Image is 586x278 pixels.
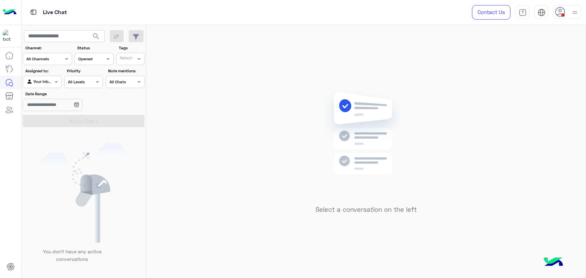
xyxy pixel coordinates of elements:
img: hulul-logo.png [541,251,565,275]
h5: Select a conversation on the left [315,206,417,214]
button: Apply Filters [23,115,145,127]
label: Tags [119,45,144,51]
img: Logo [3,5,16,20]
label: Note mentions [108,68,143,74]
a: Contact Us [472,5,510,20]
span: search [92,32,100,40]
label: Channel: [25,45,71,51]
p: Live Chat [43,8,67,17]
label: Assigned to: [25,68,61,74]
img: tab [29,8,38,16]
a: tab [516,5,529,20]
div: Select [119,55,132,63]
img: profile [571,8,579,17]
img: tab [519,9,527,16]
img: empty users [41,143,127,243]
label: Priority [67,68,102,74]
img: 1403182699927242 [3,30,15,42]
label: Date Range [25,91,102,97]
button: search [88,30,105,45]
img: no messages [317,87,416,201]
label: Status [77,45,113,51]
p: You don’t have any active conversations [37,248,107,263]
img: tab [538,9,545,16]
